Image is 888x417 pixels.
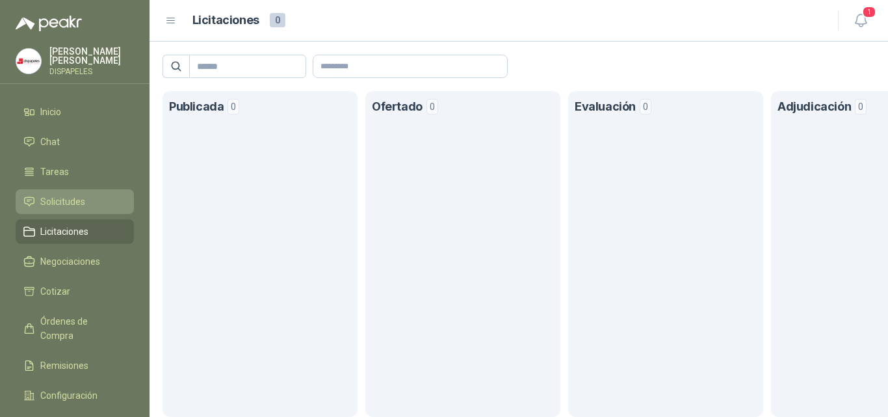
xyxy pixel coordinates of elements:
span: Configuración [40,388,98,403]
h1: Ofertado [372,98,423,116]
a: Órdenes de Compra [16,309,134,348]
a: Solicitudes [16,189,134,214]
span: 0 [228,99,239,114]
a: Remisiones [16,353,134,378]
a: Configuración [16,383,134,408]
span: 0 [426,99,438,114]
img: Company Logo [16,49,41,74]
h1: Evaluación [575,98,636,116]
span: 1 [862,6,876,18]
span: 0 [855,99,867,114]
span: Remisiones [40,358,88,373]
a: Licitaciones [16,219,134,244]
h1: Licitaciones [192,11,259,30]
span: Negociaciones [40,254,100,269]
p: DISPAPELES [49,68,134,75]
a: Tareas [16,159,134,184]
span: Tareas [40,165,69,179]
span: Chat [40,135,60,149]
span: Cotizar [40,284,70,299]
a: Cotizar [16,279,134,304]
h1: Publicada [169,98,224,116]
a: Chat [16,129,134,154]
a: Inicio [16,100,134,124]
span: Licitaciones [40,224,88,239]
img: Logo peakr [16,16,82,31]
span: Solicitudes [40,195,85,209]
p: [PERSON_NAME] [PERSON_NAME] [49,47,134,65]
span: 0 [640,99,651,114]
button: 1 [849,9,872,33]
span: Inicio [40,105,61,119]
span: Órdenes de Compra [40,314,122,343]
span: 0 [270,13,285,27]
a: Negociaciones [16,249,134,274]
h1: Adjudicación [777,98,851,116]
